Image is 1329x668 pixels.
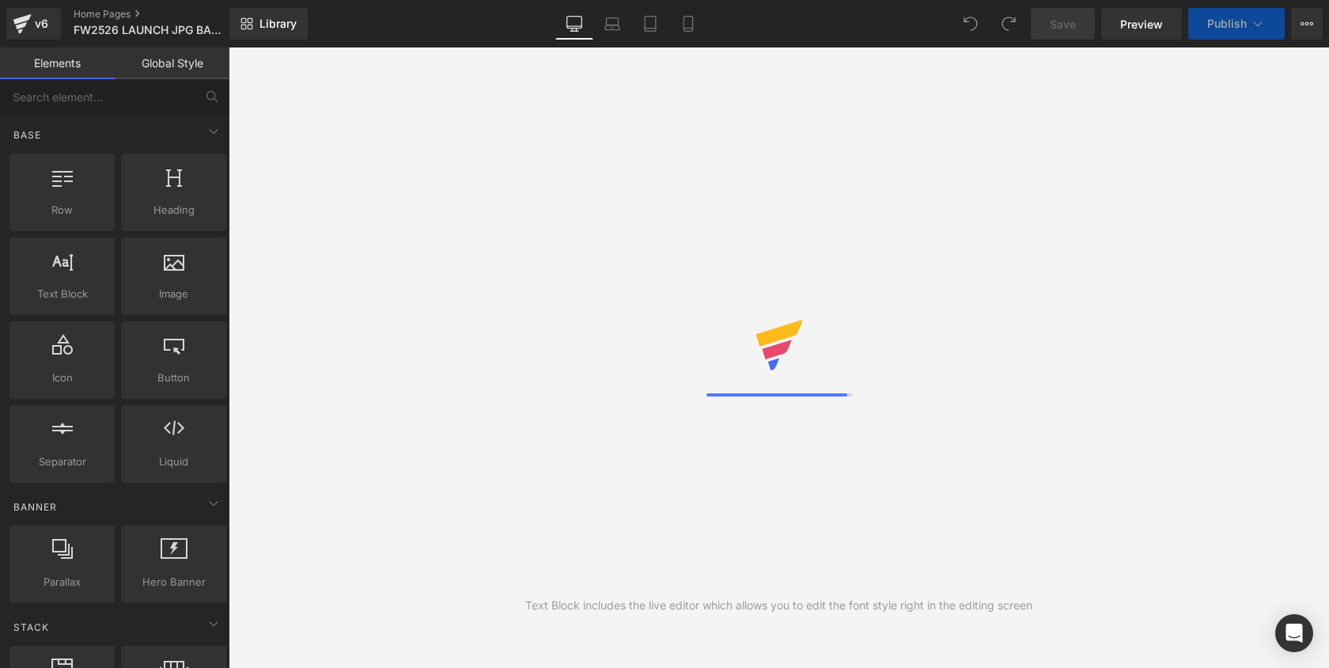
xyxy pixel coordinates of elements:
a: Laptop [593,8,631,40]
a: Global Style [115,47,229,79]
span: Base [12,127,43,142]
div: Text Block includes the live editor which allows you to edit the font style right in the editing ... [525,597,1032,614]
span: FW2526 LAUNCH JPG BANNER [74,24,225,36]
a: Desktop [555,8,593,40]
span: Icon [14,370,110,386]
a: New Library [229,8,308,40]
span: Button [126,370,221,386]
span: Row [14,202,110,218]
a: Tablet [631,8,669,40]
span: Separator [14,454,110,470]
button: Undo [955,8,986,40]
span: Heading [126,202,221,218]
span: Parallax [14,574,110,590]
a: Home Pages [74,8,256,21]
button: Redo [993,8,1024,40]
button: More [1291,8,1323,40]
span: Banner [12,499,59,514]
span: Publish [1207,17,1247,30]
span: Hero Banner [126,574,221,590]
a: Preview [1101,8,1182,40]
button: Publish [1188,8,1285,40]
span: Image [126,286,221,302]
span: Liquid [126,454,221,470]
span: Save [1050,16,1076,32]
div: v6 [32,13,51,34]
a: v6 [6,8,61,40]
span: Text Block [14,286,110,302]
span: Stack [12,620,51,635]
a: Mobile [669,8,707,40]
span: Library [259,17,297,31]
div: Open Intercom Messenger [1275,614,1313,652]
span: Preview [1120,16,1163,32]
